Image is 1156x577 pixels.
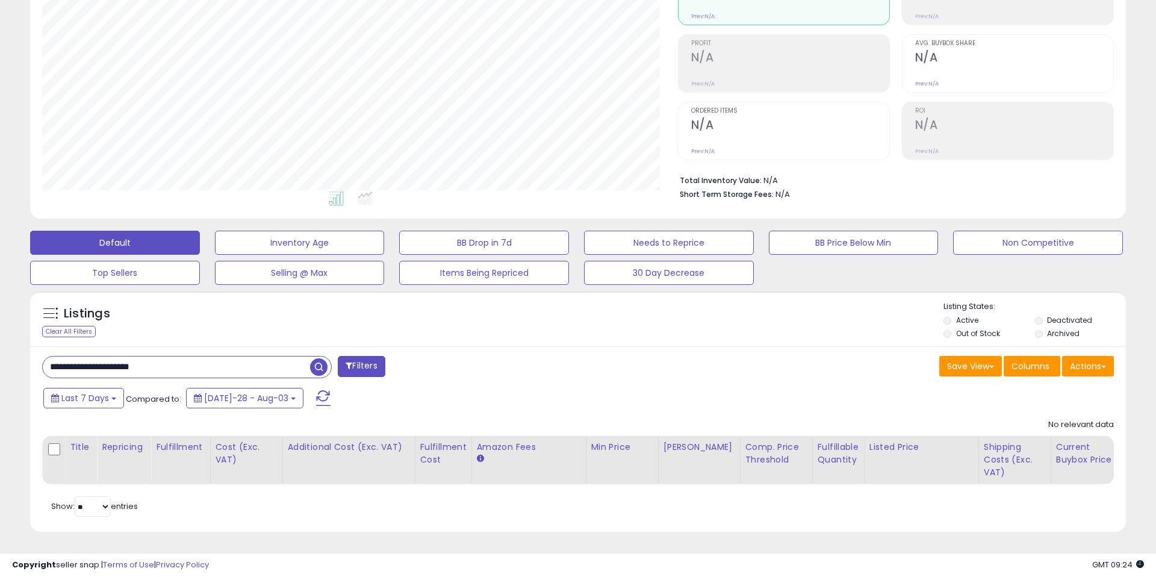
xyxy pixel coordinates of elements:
[126,393,181,405] span: Compared to:
[915,40,1113,47] span: Avg. Buybox Share
[30,231,200,255] button: Default
[691,51,889,67] h2: N/A
[869,441,974,454] div: Listed Price
[1047,315,1092,325] label: Deactivated
[204,392,288,404] span: [DATE]-28 - Aug-03
[663,441,735,454] div: [PERSON_NAME]
[102,441,146,454] div: Repricing
[1004,356,1060,376] button: Columns
[156,559,209,570] a: Privacy Policy
[338,356,385,377] button: Filters
[12,559,56,570] strong: Copyright
[915,108,1113,114] span: ROI
[915,148,939,155] small: Prev: N/A
[43,388,124,408] button: Last 7 Days
[30,261,200,285] button: Top Sellers
[591,441,653,454] div: Min Price
[215,231,385,255] button: Inventory Age
[399,261,569,285] button: Items Being Repriced
[584,261,754,285] button: 30 Day Decrease
[1056,441,1118,466] div: Current Buybox Price
[1062,356,1114,376] button: Actions
[288,441,410,454] div: Additional Cost (Exc. VAT)
[691,80,715,87] small: Prev: N/A
[103,559,154,570] a: Terms of Use
[956,315,978,325] label: Active
[42,326,96,337] div: Clear All Filters
[680,172,1105,187] li: N/A
[818,441,859,466] div: Fulfillable Quantity
[477,441,581,454] div: Amazon Fees
[64,305,110,322] h5: Listings
[1011,360,1049,372] span: Columns
[691,13,715,20] small: Prev: N/A
[680,189,774,199] b: Short Term Storage Fees:
[584,231,754,255] button: Needs to Reprice
[915,51,1113,67] h2: N/A
[745,441,807,466] div: Comp. Price Threshold
[477,454,484,464] small: Amazon Fees.
[215,261,385,285] button: Selling @ Max
[61,392,109,404] span: Last 7 Days
[915,80,939,87] small: Prev: N/A
[691,108,889,114] span: Ordered Items
[984,441,1046,479] div: Shipping Costs (Exc. VAT)
[51,501,138,512] span: Show: entries
[12,560,209,571] div: seller snap | |
[680,175,762,186] b: Total Inventory Value:
[1047,328,1080,338] label: Archived
[186,388,303,408] button: [DATE]-28 - Aug-03
[956,328,1000,338] label: Out of Stock
[216,441,278,466] div: Cost (Exc. VAT)
[691,118,889,134] h2: N/A
[943,301,1125,313] p: Listing States:
[156,441,205,454] div: Fulfillment
[399,231,569,255] button: BB Drop in 7d
[915,118,1113,134] h2: N/A
[691,148,715,155] small: Prev: N/A
[775,189,790,200] span: N/A
[1048,419,1114,431] div: No relevant data
[1092,559,1144,570] span: 2025-08-11 09:24 GMT
[691,40,889,47] span: Profit
[915,13,939,20] small: Prev: N/A
[769,231,939,255] button: BB Price Below Min
[939,356,1002,376] button: Save View
[953,231,1123,255] button: Non Competitive
[70,441,92,454] div: Title
[420,441,467,466] div: Fulfillment Cost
